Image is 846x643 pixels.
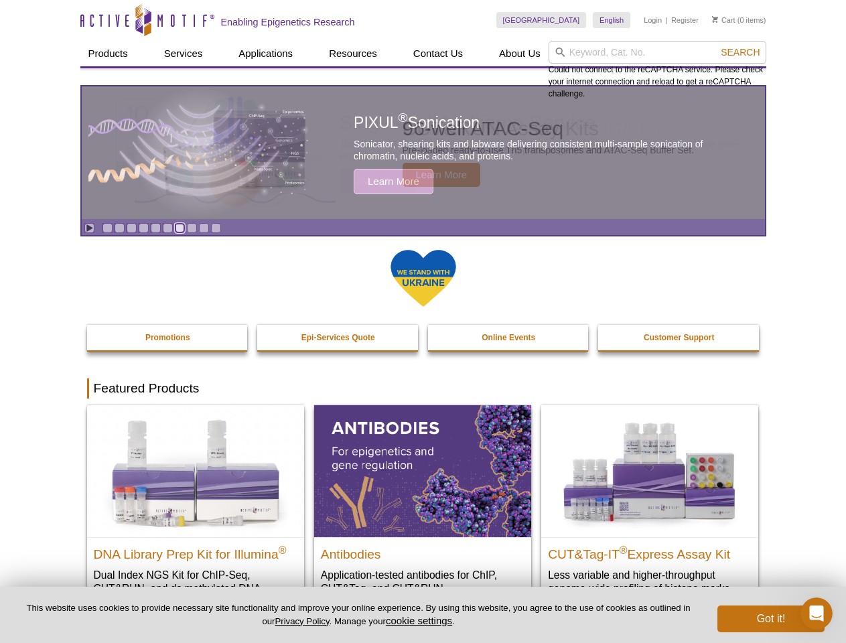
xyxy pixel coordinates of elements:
a: Go to slide 1 [102,223,113,233]
p: Sonicator, shearing kits and labware delivering consistent multi-sample sonication of chromatin, ... [354,138,734,162]
a: About Us [491,41,549,66]
span: Search [721,47,760,58]
p: Dual Index NGS Kit for ChIP-Seq, CUT&RUN, and ds methylated DNA assays. [94,568,297,609]
li: (0 items) [712,12,766,28]
a: CUT&Tag-IT® Express Assay Kit CUT&Tag-IT®Express Assay Kit Less variable and higher-throughput ge... [541,405,758,608]
sup: ® [279,544,287,555]
img: PIXUL sonication [88,86,309,220]
a: Applications [230,41,301,66]
a: Online Events [428,325,590,350]
img: All Antibodies [314,405,531,537]
a: Go to slide 9 [199,223,209,233]
a: Resources [321,41,385,66]
a: PIXUL sonication PIXUL®Sonication Sonicator, shearing kits and labware delivering consistent mult... [82,86,765,219]
img: Your Cart [712,16,718,23]
img: DNA Library Prep Kit for Illumina [87,405,304,537]
input: Keyword, Cat. No. [549,41,766,64]
a: All Antibodies Antibodies Application-tested antibodies for ChIP, CUT&Tag, and CUT&RUN. [314,405,531,608]
li: | [666,12,668,28]
button: Search [717,46,764,58]
article: PIXUL Sonication [82,86,765,219]
strong: Epi-Services Quote [301,333,375,342]
a: English [593,12,630,28]
h2: Featured Products [87,378,760,399]
div: Could not connect to the reCAPTCHA service. Please check your internet connection and reload to g... [549,41,766,100]
p: This website uses cookies to provide necessary site functionality and improve your online experie... [21,602,695,628]
a: Promotions [87,325,249,350]
strong: Online Events [482,333,535,342]
a: [GEOGRAPHIC_DATA] [496,12,587,28]
strong: Promotions [145,333,190,342]
a: Register [671,15,699,25]
p: Less variable and higher-throughput genome-wide profiling of histone marks​. [548,568,752,595]
a: Epi-Services Quote [257,325,419,350]
strong: Customer Support [644,333,714,342]
button: Got it! [717,605,825,632]
a: Login [644,15,662,25]
a: Go to slide 3 [127,223,137,233]
a: Go to slide 10 [211,223,221,233]
h2: Antibodies [321,541,524,561]
a: Go to slide 8 [187,223,197,233]
sup: ® [399,111,408,125]
iframe: Intercom live chat [800,597,833,630]
img: CUT&Tag-IT® Express Assay Kit [541,405,758,537]
a: Services [156,41,211,66]
a: Cart [712,15,735,25]
sup: ® [620,544,628,555]
a: DNA Library Prep Kit for Illumina DNA Library Prep Kit for Illumina® Dual Index NGS Kit for ChIP-... [87,405,304,622]
a: Contact Us [405,41,471,66]
a: Customer Support [598,325,760,350]
span: PIXUL Sonication [354,114,480,131]
p: Application-tested antibodies for ChIP, CUT&Tag, and CUT&RUN. [321,568,524,595]
a: Go to slide 7 [175,223,185,233]
h2: CUT&Tag-IT Express Assay Kit [548,541,752,561]
a: Go to slide 2 [115,223,125,233]
a: Products [80,41,136,66]
h2: DNA Library Prep Kit for Illumina [94,541,297,561]
a: Go to slide 4 [139,223,149,233]
button: cookie settings [386,615,452,626]
a: Go to slide 5 [151,223,161,233]
h2: Enabling Epigenetics Research [221,16,355,28]
a: Go to slide 6 [163,223,173,233]
a: Privacy Policy [275,616,329,626]
img: We Stand With Ukraine [390,248,457,308]
span: Learn More [354,169,433,194]
a: Toggle autoplay [84,223,94,233]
